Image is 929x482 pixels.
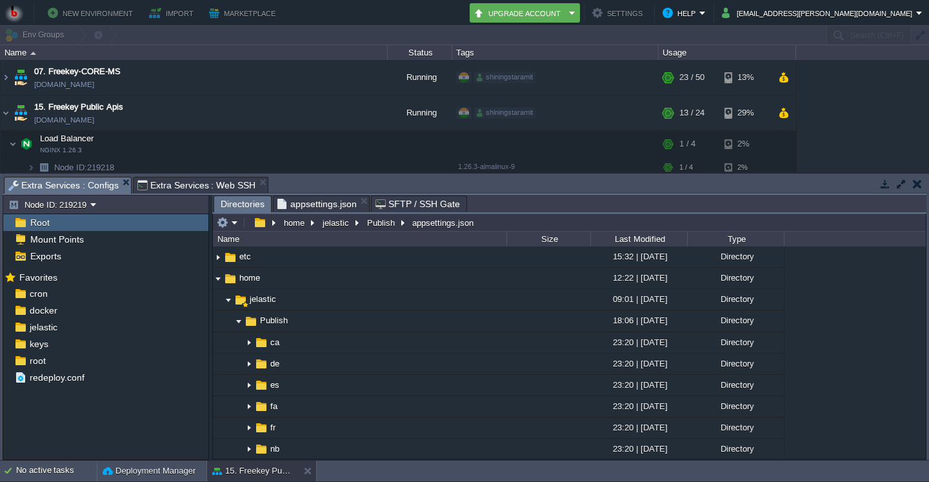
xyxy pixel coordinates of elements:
[659,45,795,60] div: Usage
[687,289,784,309] div: Directory
[34,114,94,126] a: [DOMAIN_NAME]
[12,95,30,130] img: AMDAwAAAACH5BAEAAAAALAAAAAABAAEAAAICRAEAOw==
[409,217,474,228] div: appsettings.json
[209,5,279,21] button: Marketplace
[687,268,784,288] div: Directory
[388,45,452,60] div: Status
[365,217,398,228] button: Publish
[48,5,137,21] button: New Environment
[268,422,277,433] a: fr
[268,401,279,412] a: fa
[590,246,687,266] div: 15:32 | [DATE]
[9,131,17,157] img: AMDAwAAAACH5BAEAAAAALAAAAAABAAEAAAICRAEAOw==
[474,107,535,119] div: shiningstaramit
[16,461,97,481] div: No active tasks
[590,268,687,288] div: 12:22 | [DATE]
[688,232,784,246] div: Type
[687,246,784,266] div: Directory
[234,312,244,332] img: AMDAwAAAACH5BAEAAAAALAAAAAABAAEAAAICRAEAOw==
[724,157,766,177] div: 2%
[223,250,237,265] img: AMDAwAAAACH5BAEAAAAALAAAAAABAAEAAAICRAEAOw==
[28,234,86,245] a: Mount Points
[244,314,258,328] img: AMDAwAAAACH5BAEAAAAALAAAAAABAAEAAAICRAEAOw==
[248,294,278,305] span: jelastic
[244,376,254,396] img: AMDAwAAAACH5BAEAAAAALAAAAAABAAEAAAICRAEAOw==
[388,95,452,130] div: Running
[244,397,254,417] img: AMDAwAAAACH5BAEAAAAALAAAAAABAAEAAAICRAEAOw==
[223,272,237,286] img: AMDAwAAAACH5BAEAAAAALAAAAAABAAEAAAICRAEAOw==
[258,315,290,326] span: Publish
[687,310,784,330] div: Directory
[27,372,86,383] a: redeploy.conf
[34,78,94,91] a: [DOMAIN_NAME]
[254,336,268,350] img: AMDAwAAAACH5BAEAAAAALAAAAAABAAEAAAICRAEAOw==
[687,354,784,374] div: Directory
[508,232,590,246] div: Size
[234,293,248,307] img: AMDAwAAAACH5BAEAAAAALAAAAAABAAEAAAICRAEAOw==
[244,439,254,459] img: AMDAwAAAACH5BAEAAAAALAAAAAABAAEAAAICRAEAOw==
[268,337,281,348] a: ca
[254,442,268,456] img: AMDAwAAAACH5BAEAAAAALAAAAAABAAEAAAICRAEAOw==
[248,294,278,304] a: jelastic
[244,333,254,353] img: AMDAwAAAACH5BAEAAAAALAAAAAABAAEAAAICRAEAOw==
[8,199,90,210] button: Node ID: 219219
[592,5,646,21] button: Settings
[590,439,687,459] div: 23:20 | [DATE]
[213,214,926,232] input: Click to enter the path
[663,5,699,21] button: Help
[137,177,256,193] span: Extra Services : Web SSH
[40,146,82,154] span: NGINX 1.26.3
[268,358,281,369] a: de
[221,196,265,212] span: Directories
[375,196,460,212] span: SFTP / SSH Gate
[687,439,784,459] div: Directory
[54,163,87,172] span: Node ID:
[388,60,452,95] div: Running
[17,272,59,283] a: Favorites
[474,5,565,21] button: Upgrade Account
[35,157,53,177] img: AMDAwAAAACH5BAEAAAAALAAAAAABAAEAAAICRAEAOw==
[27,288,50,299] a: cron
[590,310,687,330] div: 18:06 | [DATE]
[687,417,784,437] div: Directory
[268,443,281,454] a: nb
[237,272,262,283] a: home
[453,45,658,60] div: Tags
[687,375,784,395] div: Directory
[27,157,35,177] img: AMDAwAAAACH5BAEAAAAALAAAAAABAAEAAAICRAEAOw==
[17,131,35,157] img: AMDAwAAAACH5BAEAAAAALAAAAAABAAEAAAICRAEAOw==
[237,251,253,262] a: etc
[254,399,268,414] img: AMDAwAAAACH5BAEAAAAALAAAAAABAAEAAAICRAEAOw==
[53,162,116,173] span: 219218
[254,421,268,435] img: AMDAwAAAACH5BAEAAAAALAAAAAABAAEAAAICRAEAOw==
[687,332,784,352] div: Directory
[17,272,59,283] span: Favorites
[679,131,695,157] div: 1 / 4
[149,5,197,21] button: Import
[254,378,268,392] img: AMDAwAAAACH5BAEAAAAALAAAAAABAAEAAAICRAEAOw==
[34,65,121,78] a: 07. Freekey-CORE-MS
[590,375,687,395] div: 23:20 | [DATE]
[39,134,95,143] a: Load BalancerNGINX 1.26.3
[53,162,116,173] a: Node ID:219218
[27,305,59,316] a: docker
[679,157,693,177] div: 1 / 4
[28,250,63,262] span: Exports
[277,196,357,212] span: appsettings.json
[268,379,281,390] a: es
[679,60,704,95] div: 23 / 50
[214,232,506,246] div: Name
[12,60,30,95] img: AMDAwAAAACH5BAEAAAAALAAAAAABAAEAAAICRAEAOw==
[34,101,123,114] a: 15. Freekey Public Apis
[273,196,370,212] li: /home/jelastic/Publish/appsettings.json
